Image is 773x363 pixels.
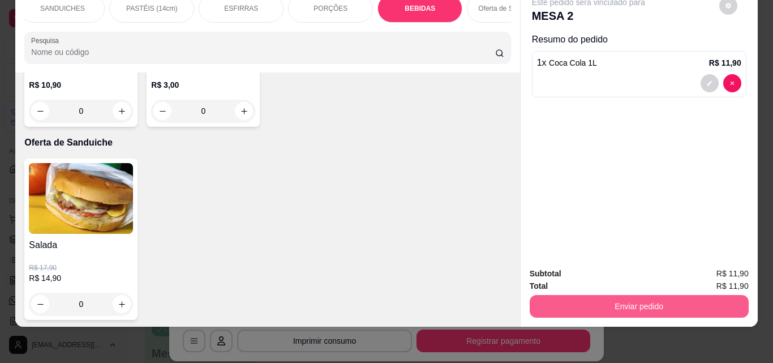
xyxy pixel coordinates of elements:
button: decrease-product-quantity [723,74,741,92]
p: BEBIDAS [405,4,435,13]
p: SANDUICHES [40,4,85,13]
strong: Subtotal [530,269,561,278]
p: R$ 11,90 [709,57,741,69]
label: Pesquisa [31,36,63,45]
input: Pesquisa [31,46,495,58]
strong: Total [530,281,548,291]
p: ESFIRRAS [224,4,258,13]
button: decrease-product-quantity [701,74,719,92]
span: R$ 11,90 [716,280,749,292]
p: PORÇÕES [314,4,347,13]
button: increase-product-quantity [235,102,253,120]
p: R$ 14,90 [29,272,133,284]
p: Oferta de Sanduiche [24,136,510,150]
p: MESA 2 [532,8,645,24]
p: Oferta de Sanduiche [478,4,540,13]
button: increase-product-quantity [113,102,131,120]
span: Coca Cola 1L [549,58,597,67]
p: PASTÉIS (14cm) [126,4,177,13]
span: R$ 11,90 [716,267,749,280]
p: 1 x [537,56,597,70]
p: Resumo do pedido [532,33,746,46]
p: R$ 3,00 [151,79,255,91]
p: R$ 10,90 [29,79,133,91]
h4: Salada [29,238,133,252]
img: product-image [29,163,133,234]
button: decrease-product-quantity [31,102,49,120]
p: R$ 17,90 [29,263,133,272]
button: Enviar pedido [530,295,749,318]
button: decrease-product-quantity [153,102,171,120]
